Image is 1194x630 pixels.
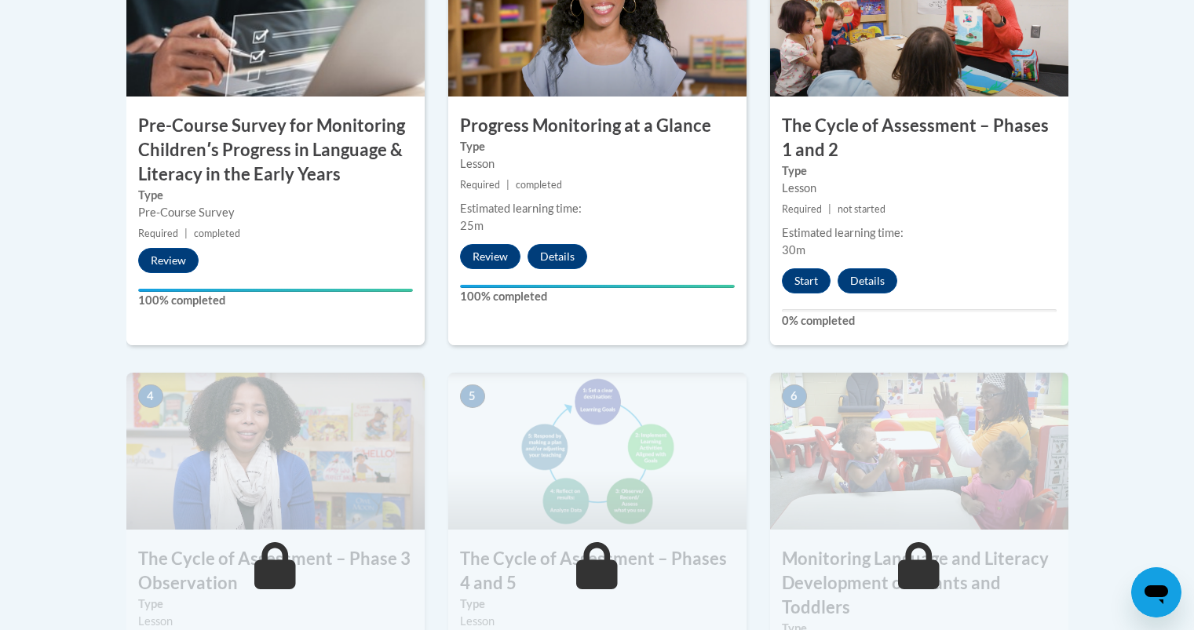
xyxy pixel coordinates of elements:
[138,204,413,221] div: Pre-Course Survey
[1131,567,1181,617] iframe: Button to launch messaging window
[838,203,885,215] span: not started
[782,224,1057,242] div: Estimated learning time:
[138,187,413,204] label: Type
[460,613,735,630] div: Lesson
[126,373,425,530] img: Course Image
[460,200,735,217] div: Estimated learning time:
[448,547,747,595] h3: The Cycle of Assessment – Phases 4 and 5
[184,228,188,239] span: |
[460,138,735,155] label: Type
[782,162,1057,180] label: Type
[460,285,735,288] div: Your progress
[782,312,1057,330] label: 0% completed
[782,384,807,408] span: 6
[770,373,1068,530] img: Course Image
[194,228,240,239] span: completed
[126,547,425,595] h3: The Cycle of Assessment – Phase 3 Observation
[460,155,735,173] div: Lesson
[138,613,413,630] div: Lesson
[770,114,1068,162] h3: The Cycle of Assessment – Phases 1 and 2
[460,244,520,269] button: Review
[782,180,1057,197] div: Lesson
[126,114,425,186] h3: Pre-Course Survey for Monitoring Childrenʹs Progress in Language & Literacy in the Early Years
[138,595,413,613] label: Type
[782,243,805,257] span: 30m
[506,179,509,191] span: |
[782,203,822,215] span: Required
[138,289,413,292] div: Your progress
[828,203,831,215] span: |
[770,547,1068,619] h3: Monitoring Language and Literacy Development of Infants and Toddlers
[138,248,199,273] button: Review
[460,219,484,232] span: 25m
[516,179,562,191] span: completed
[138,292,413,309] label: 100% completed
[782,268,831,293] button: Start
[460,288,735,305] label: 100% completed
[448,373,747,530] img: Course Image
[460,595,735,613] label: Type
[460,179,500,191] span: Required
[460,384,485,408] span: 5
[528,244,587,269] button: Details
[138,228,178,239] span: Required
[838,268,897,293] button: Details
[448,114,747,138] h3: Progress Monitoring at a Glance
[138,384,163,408] span: 4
